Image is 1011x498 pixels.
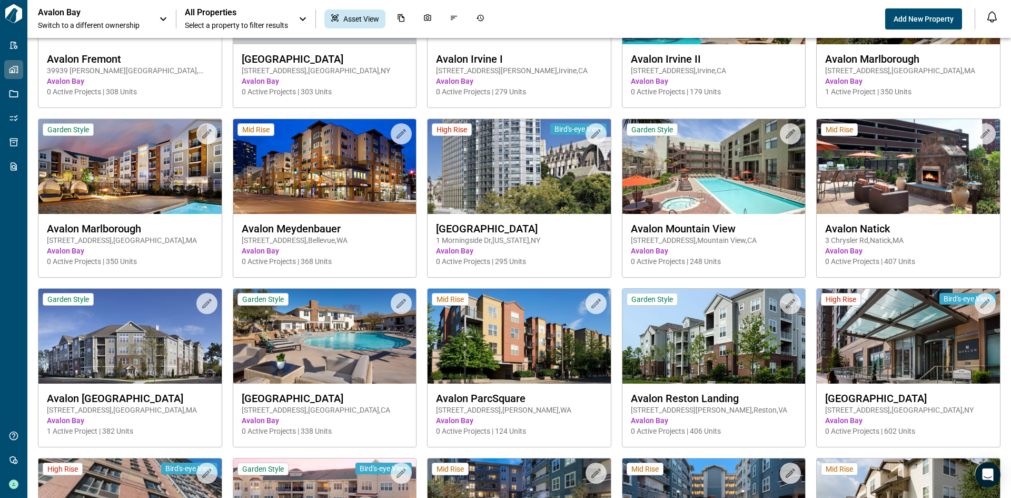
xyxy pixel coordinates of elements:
span: Mid Rise [631,464,659,474]
div: Documents [391,9,412,28]
span: Garden Style [631,125,673,134]
span: Garden Style [631,295,673,304]
img: property-asset [428,289,611,384]
span: Garden Style [242,295,284,304]
span: [STREET_ADDRESS][PERSON_NAME] , Irvine , CA [436,65,602,76]
span: Avalon Natick [825,222,992,235]
span: Select a property to filter results [185,20,288,31]
span: 0 Active Projects | 350 Units [47,256,213,267]
span: Avalon Marlborough [825,53,992,65]
span: Avalon Mountain View [631,222,797,235]
span: 0 Active Projects | 295 Units [436,256,602,267]
span: All Properties [185,7,288,18]
span: Add New Property [894,14,954,24]
span: 0 Active Projects | 338 Units [242,426,408,436]
span: High Rise [47,464,78,474]
span: 39939 [PERSON_NAME][GEOGRAPHIC_DATA], [GEOGRAPHIC_DATA], [US_STATE], [GEOGRAPHIC_DATA] , Fremont ... [47,65,213,76]
span: Avalon Bay [825,415,992,426]
span: 0 Active Projects | 179 Units [631,86,797,97]
span: Garden Style [47,125,89,134]
span: [STREET_ADDRESS] , [GEOGRAPHIC_DATA] , MA [825,65,992,76]
img: property-asset [428,119,611,214]
span: Avalon Bay [436,246,602,256]
span: Avalon Marlborough [47,222,213,235]
span: [STREET_ADDRESS] , [GEOGRAPHIC_DATA] , CA [242,405,408,415]
span: [STREET_ADDRESS] , Mountain View , CA [631,235,797,246]
span: High Rise [826,295,856,304]
span: 0 Active Projects | 407 Units [825,256,992,267]
span: Avalon Reston Landing [631,392,797,405]
span: [GEOGRAPHIC_DATA] [242,392,408,405]
span: Garden Style [242,464,284,474]
span: 0 Active Projects | 124 Units [436,426,602,436]
div: Job History [470,9,491,28]
span: High Rise [437,125,467,134]
span: Mid Rise [437,295,464,304]
span: 1 Active Project | 382 Units [47,426,213,436]
span: Switch to a different ownership [38,20,148,31]
span: Avalon Bay [47,76,213,86]
span: 0 Active Projects | 303 Units [242,86,408,97]
span: Mid Rise [826,464,853,474]
span: 0 Active Projects | 368 Units [242,256,408,267]
span: [STREET_ADDRESS] , Bellevue , WA [242,235,408,246]
span: Avalon Bay [436,76,602,86]
span: Avalon Bay [631,246,797,256]
img: property-asset [38,119,222,214]
span: [STREET_ADDRESS] , [PERSON_NAME] , WA [436,405,602,415]
span: Avalon [GEOGRAPHIC_DATA] [47,392,213,405]
span: [STREET_ADDRESS] , Irvine , CA [631,65,797,76]
span: Avalon ParcSquare [436,392,602,405]
span: Avalon Bay [436,415,602,426]
span: Bird's-eye View [554,124,602,134]
span: 1 Morningside Dr , [US_STATE] , NY [436,235,602,246]
span: [STREET_ADDRESS] , [GEOGRAPHIC_DATA] , NY [242,65,408,76]
span: [STREET_ADDRESS] , [GEOGRAPHIC_DATA] , NY [825,405,992,415]
span: Avalon Fremont [47,53,213,65]
p: Avalon Bay [38,7,133,18]
span: Mid Rise [242,125,270,134]
span: Avalon Meydenbauer [242,222,408,235]
img: property-asset [622,289,806,384]
span: Garden Style [47,295,89,304]
img: property-asset [38,289,222,384]
span: Avalon Bay [242,415,408,426]
div: Asset View [324,9,385,28]
div: Issues & Info [443,9,464,28]
span: Avalon Bay [825,246,992,256]
span: [STREET_ADDRESS][PERSON_NAME] , Reston , VA [631,405,797,415]
span: Bird's-eye View [360,464,408,473]
span: 3 Chrysler Rd , Natick , MA [825,235,992,246]
div: Open Intercom Messenger [975,462,1000,487]
img: property-asset [817,289,1000,384]
img: property-asset [817,119,1000,214]
span: 0 Active Projects | 602 Units [825,426,992,436]
img: property-asset [233,289,417,384]
span: Avalon Bay [47,415,213,426]
span: Avalon Bay [631,415,797,426]
span: Avalon Bay [631,76,797,86]
span: 0 Active Projects | 248 Units [631,256,797,267]
span: Avalon Bay [825,76,992,86]
span: 0 Active Projects | 308 Units [47,86,213,97]
span: Bird's-eye View [944,294,992,304]
span: [STREET_ADDRESS] , [GEOGRAPHIC_DATA] , MA [47,235,213,246]
span: 0 Active Projects | 279 Units [436,86,602,97]
span: [GEOGRAPHIC_DATA] [825,392,992,405]
span: Avalon Bay [242,76,408,86]
span: [GEOGRAPHIC_DATA] [436,222,602,235]
img: property-asset [233,119,417,214]
span: 1 Active Project | 350 Units [825,86,992,97]
span: Asset View [343,14,379,24]
img: property-asset [622,119,806,214]
span: Avalon Irvine I [436,53,602,65]
span: Avalon Irvine II [631,53,797,65]
div: Photos [417,9,438,28]
span: [STREET_ADDRESS] , [GEOGRAPHIC_DATA] , MA [47,405,213,415]
button: Open notification feed [984,8,1000,25]
span: Mid Rise [826,125,853,134]
span: Mid Rise [437,464,464,474]
span: Avalon Bay [47,246,213,256]
span: 0 Active Projects | 406 Units [631,426,797,436]
button: Add New Property [885,8,962,30]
